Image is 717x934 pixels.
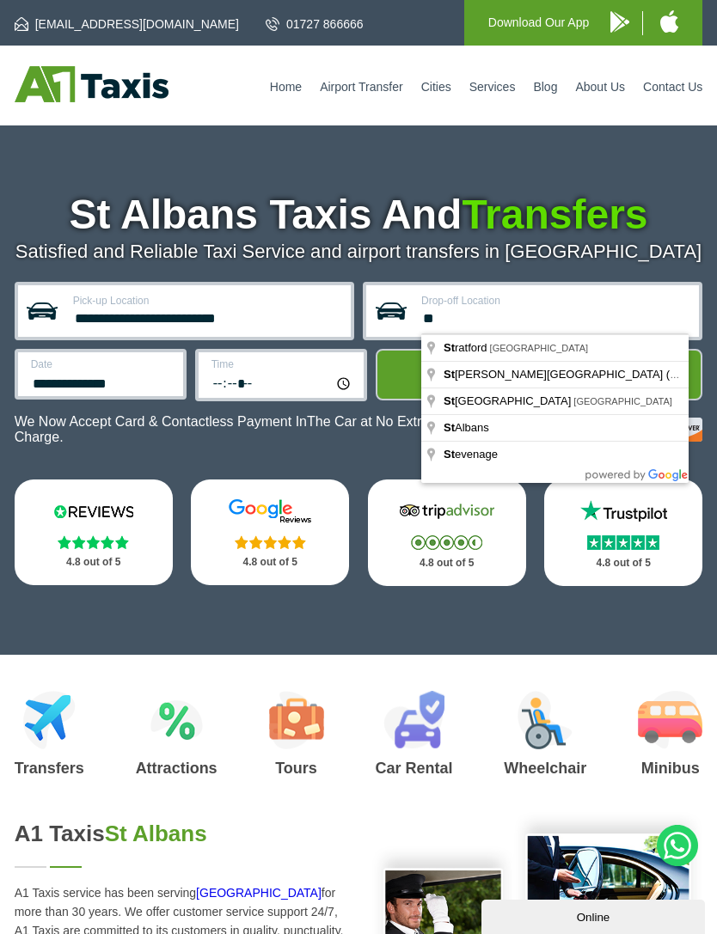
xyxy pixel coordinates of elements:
a: [GEOGRAPHIC_DATA] [196,886,322,900]
span: evenage [444,448,500,461]
span: [PERSON_NAME][GEOGRAPHIC_DATA] (STN) [444,368,699,381]
img: Tripadvisor [395,498,499,524]
img: Wheelchair [518,691,573,749]
a: Contact Us [643,80,702,94]
a: Trustpilot Stars 4.8 out of 5 [544,479,702,586]
img: Tours [269,691,324,749]
img: Stars [587,535,659,550]
p: 4.8 out of 5 [563,552,683,574]
a: Reviews.io Stars 4.8 out of 5 [15,479,173,585]
label: Drop-off Location [421,296,689,306]
p: 4.8 out of 5 [210,552,330,573]
img: Google [218,498,322,524]
a: Tripadvisor Stars 4.8 out of 5 [368,479,526,586]
span: [GEOGRAPHIC_DATA] [573,396,672,406]
label: Pick-up Location [73,296,340,306]
span: [GEOGRAPHIC_DATA] [444,394,573,407]
p: Satisfied and Reliable Taxi Service and airport transfers in [GEOGRAPHIC_DATA] [15,241,703,263]
span: St [444,421,455,434]
span: St [444,394,455,407]
span: ratford [444,341,490,354]
h3: Tours [269,760,324,776]
label: Date [31,359,173,369]
span: [GEOGRAPHIC_DATA] [490,343,589,353]
h3: Wheelchair [504,760,586,776]
img: Stars [411,535,482,550]
a: Home [270,80,302,94]
a: About Us [575,80,625,94]
h3: Car Rental [375,760,452,776]
span: St [444,368,455,381]
img: A1 Taxis St Albans LTD [15,66,169,102]
h3: Attractions [136,760,218,776]
a: Cities [421,80,451,94]
a: Google Stars 4.8 out of 5 [191,479,349,585]
img: Airport Transfers [23,691,76,749]
h1: St Albans Taxis And [15,194,703,235]
a: Blog [533,80,557,94]
button: Get Quote [376,349,703,400]
span: Albans [444,421,492,434]
a: Airport Transfer [320,80,402,94]
h2: A1 Taxis [15,821,345,847]
p: Download Our App [488,12,590,34]
p: 4.8 out of 5 [387,552,507,574]
img: Stars [235,535,306,549]
span: The Car at No Extra Charge. [15,414,430,444]
h3: Transfers [15,760,84,776]
img: Car Rental [383,691,444,749]
span: St [444,448,455,461]
img: Stars [58,535,129,549]
iframe: chat widget [481,896,708,934]
img: Attractions [150,691,203,749]
a: Services [469,80,516,94]
img: Minibus [638,691,702,749]
h3: Minibus [638,760,702,776]
img: Trustpilot [572,498,675,524]
label: Time [211,359,353,369]
p: 4.8 out of 5 [34,552,154,573]
img: A1 Taxis Android App [610,11,629,33]
p: We Now Accept Card & Contactless Payment In [15,414,443,445]
span: Transfers [462,192,647,237]
a: 01727 866666 [266,15,364,33]
a: [EMAIL_ADDRESS][DOMAIN_NAME] [15,15,239,33]
span: St Albans [105,821,207,846]
img: A1 Taxis iPhone App [660,10,678,33]
img: Reviews.io [42,498,145,524]
span: St [444,341,455,354]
